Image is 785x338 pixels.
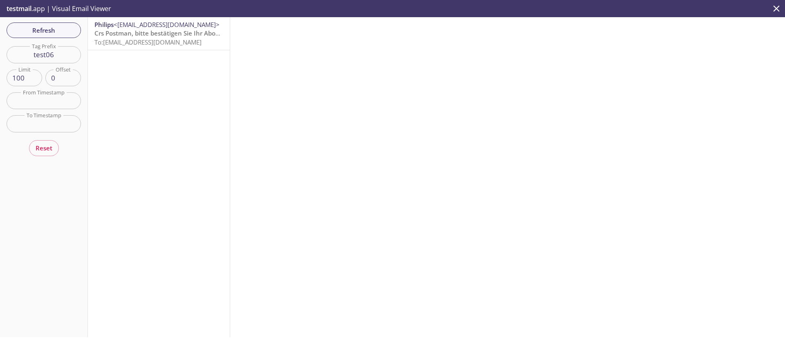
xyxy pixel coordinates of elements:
span: testmail [7,4,31,13]
nav: emails [88,17,230,50]
button: Reset [29,140,59,156]
span: To: [EMAIL_ADDRESS][DOMAIN_NAME] [94,38,202,46]
span: Philips [94,20,114,29]
span: <[EMAIL_ADDRESS][DOMAIN_NAME]> [114,20,220,29]
span: Refresh [13,25,74,36]
div: Philips<[EMAIL_ADDRESS][DOMAIN_NAME]>Crs Postman, bitte bestätigen Sie Ihr Abonnement für Neuigke... [88,17,230,50]
button: Refresh [7,22,81,38]
span: Crs Postman, bitte bestätigen Sie Ihr Abonnement für Neuigkeiten und Angebote von Philips [94,29,369,37]
span: Reset [36,143,52,153]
